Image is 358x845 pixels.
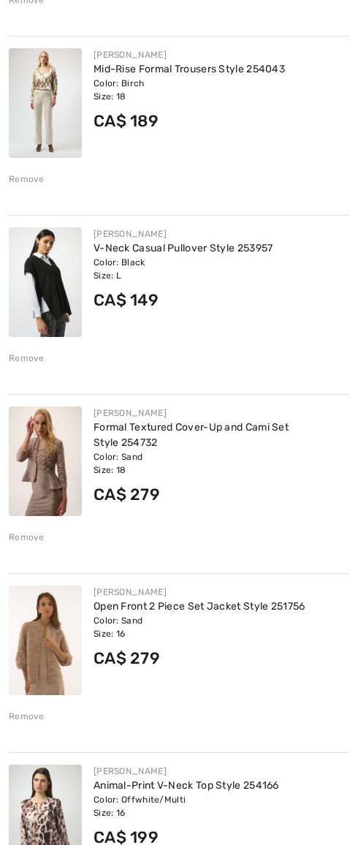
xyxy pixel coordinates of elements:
img: Open Front 2 Piece Set Jacket Style 251756 [9,586,82,696]
div: [PERSON_NAME] [94,49,349,62]
div: [PERSON_NAME] [94,586,349,599]
div: Remove [9,711,45,724]
div: [PERSON_NAME] [94,765,349,778]
span: CA$ 279 [94,485,160,505]
div: Remove [9,173,45,186]
div: Remove [9,531,45,545]
a: Formal Textured Cover-Up and Cami Set Style 254732 [94,422,289,450]
img: V-Neck Casual Pullover Style 253957 [9,228,82,338]
div: Color: Sand Size: 16 [94,615,349,641]
span: CA$ 279 [94,649,160,669]
img: Mid-Rise Formal Trousers Style 254043 [9,49,82,159]
img: Formal Textured Cover-Up and Cami Set Style 254732 [9,407,82,517]
div: Color: Birch Size: 18 [94,77,349,104]
div: Color: Sand Size: 18 [94,451,349,477]
div: [PERSON_NAME] [94,407,349,420]
div: Remove [9,352,45,365]
div: Color: Offwhite/Multi Size: 16 [94,794,349,820]
a: Open Front 2 Piece Set Jacket Style 251756 [94,601,305,613]
span: CA$ 149 [94,291,159,311]
a: Animal-Print V-Neck Top Style 254166 [94,780,279,792]
div: Color: Black Size: L [94,257,349,283]
a: Mid-Rise Formal Trousers Style 254043 [94,64,285,76]
div: [PERSON_NAME] [94,228,349,241]
span: CA$ 189 [94,112,159,132]
a: V-Neck Casual Pullover Style 253957 [94,243,273,255]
